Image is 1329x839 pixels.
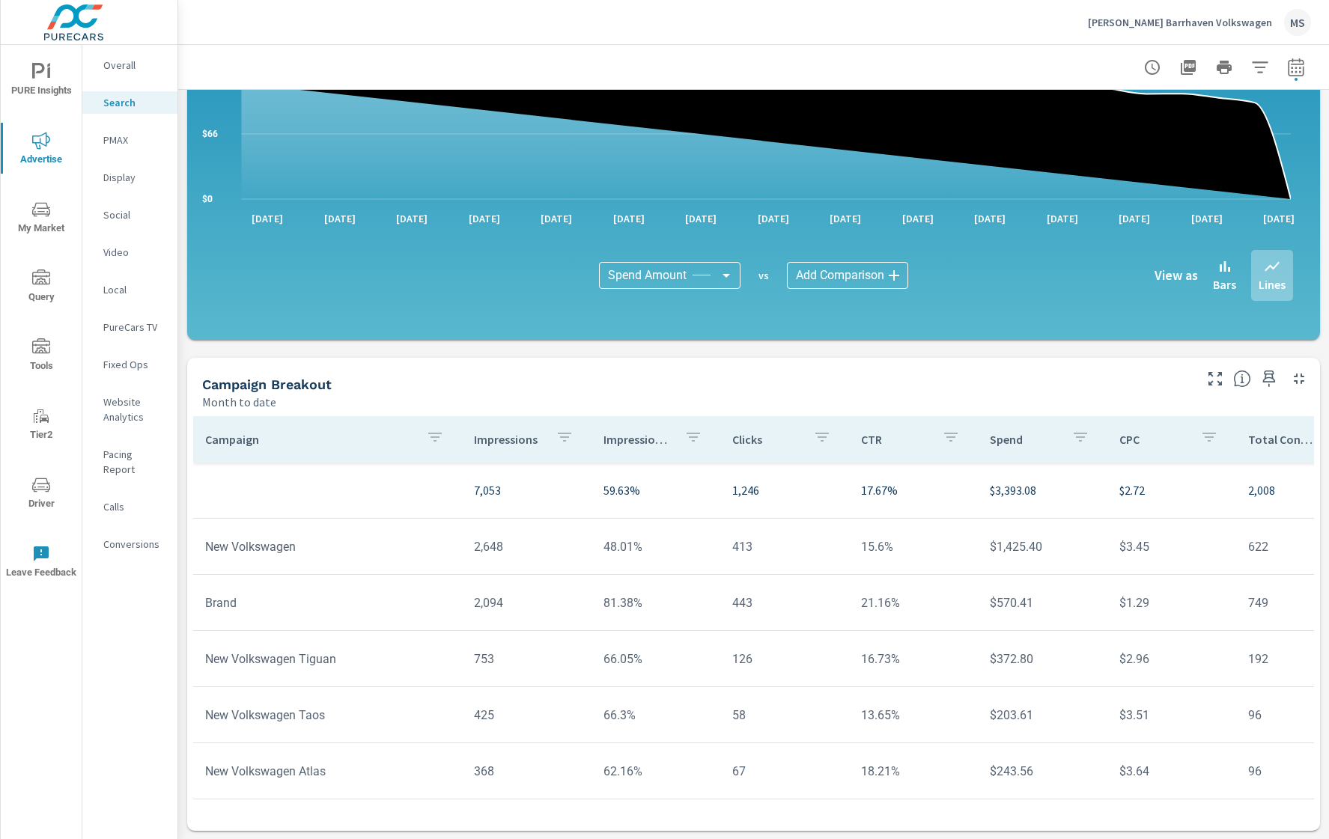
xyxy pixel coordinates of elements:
[1245,52,1275,82] button: Apply Filters
[5,63,77,100] span: PURE Insights
[103,207,165,222] p: Social
[1287,367,1311,391] button: Minimize Widget
[103,132,165,147] p: PMAX
[5,545,77,582] span: Leave Feedback
[720,752,849,790] td: 67
[205,432,414,447] p: Campaign
[591,696,720,734] td: 66.3%
[103,499,165,514] p: Calls
[1257,367,1281,391] span: Save this to your personalized report
[5,201,77,237] span: My Market
[819,211,872,226] p: [DATE]
[82,54,177,76] div: Overall
[82,129,177,151] div: PMAX
[1213,275,1236,293] p: Bars
[1088,16,1272,29] p: [PERSON_NAME] Barrhaven Volkswagen
[978,696,1107,734] td: $203.61
[1108,211,1161,226] p: [DATE]
[386,211,438,226] p: [DATE]
[82,533,177,555] div: Conversions
[5,476,77,513] span: Driver
[462,528,591,566] td: 2,648
[193,584,462,622] td: Brand
[193,752,462,790] td: New Volkswagen Atlas
[849,752,978,790] td: 18.21%
[732,481,837,499] p: 1,246
[1209,52,1239,82] button: Print Report
[530,211,583,226] p: [DATE]
[103,245,165,260] p: Video
[5,407,77,444] span: Tier2
[103,282,165,297] p: Local
[1203,367,1227,391] button: Make Fullscreen
[849,640,978,678] td: 16.73%
[892,211,944,226] p: [DATE]
[720,584,849,622] td: 443
[849,696,978,734] td: 13.65%
[978,640,1107,678] td: $372.80
[720,640,849,678] td: 126
[1107,584,1236,622] td: $1.29
[193,528,462,566] td: New Volkswagen
[103,447,165,477] p: Pacing Report
[603,432,672,447] p: Impression Share
[474,432,543,447] p: Impressions
[591,584,720,622] td: 81.38%
[1284,9,1311,36] div: MS
[978,752,1107,790] td: $243.56
[103,320,165,335] p: PureCars TV
[964,211,1016,226] p: [DATE]
[82,495,177,518] div: Calls
[1107,528,1236,566] td: $3.45
[462,696,591,734] td: 425
[990,481,1095,499] p: $3,393.08
[849,528,978,566] td: 15.6%
[82,391,177,428] div: Website Analytics
[740,269,787,282] p: vs
[599,262,740,289] div: Spend Amount
[82,166,177,189] div: Display
[5,338,77,375] span: Tools
[1107,752,1236,790] td: $3.64
[462,640,591,678] td: 753
[978,584,1107,622] td: $570.41
[1119,481,1224,499] p: $2.72
[82,278,177,301] div: Local
[1119,432,1188,447] p: CPC
[1155,268,1198,283] h6: View as
[103,357,165,372] p: Fixed Ops
[1181,211,1233,226] p: [DATE]
[82,443,177,480] div: Pacing Report
[458,211,511,226] p: [DATE]
[591,752,720,790] td: 62.16%
[82,91,177,114] div: Search
[1173,52,1203,82] button: "Export Report to PDF"
[591,640,720,678] td: 66.05%
[202,129,218,139] text: $66
[103,95,165,110] p: Search
[591,528,720,566] td: 48.01%
[849,584,978,622] td: 21.16%
[314,211,366,226] p: [DATE]
[103,537,165,552] p: Conversions
[608,268,687,283] span: Spend Amount
[732,432,801,447] p: Clicks
[1259,275,1286,293] p: Lines
[5,132,77,168] span: Advertise
[861,432,930,447] p: CTR
[720,528,849,566] td: 413
[1233,370,1251,388] span: This is a summary of Search performance results by campaign. Each column can be sorted.
[675,211,727,226] p: [DATE]
[193,696,462,734] td: New Volkswagen Taos
[82,241,177,263] div: Video
[603,211,655,226] p: [DATE]
[990,432,1059,447] p: Spend
[103,394,165,424] p: Website Analytics
[241,211,294,226] p: [DATE]
[5,269,77,306] span: Query
[1107,696,1236,734] td: $3.51
[603,481,708,499] p: 59.63%
[796,268,884,283] span: Add Comparison
[1036,211,1089,226] p: [DATE]
[787,262,908,289] div: Add Comparison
